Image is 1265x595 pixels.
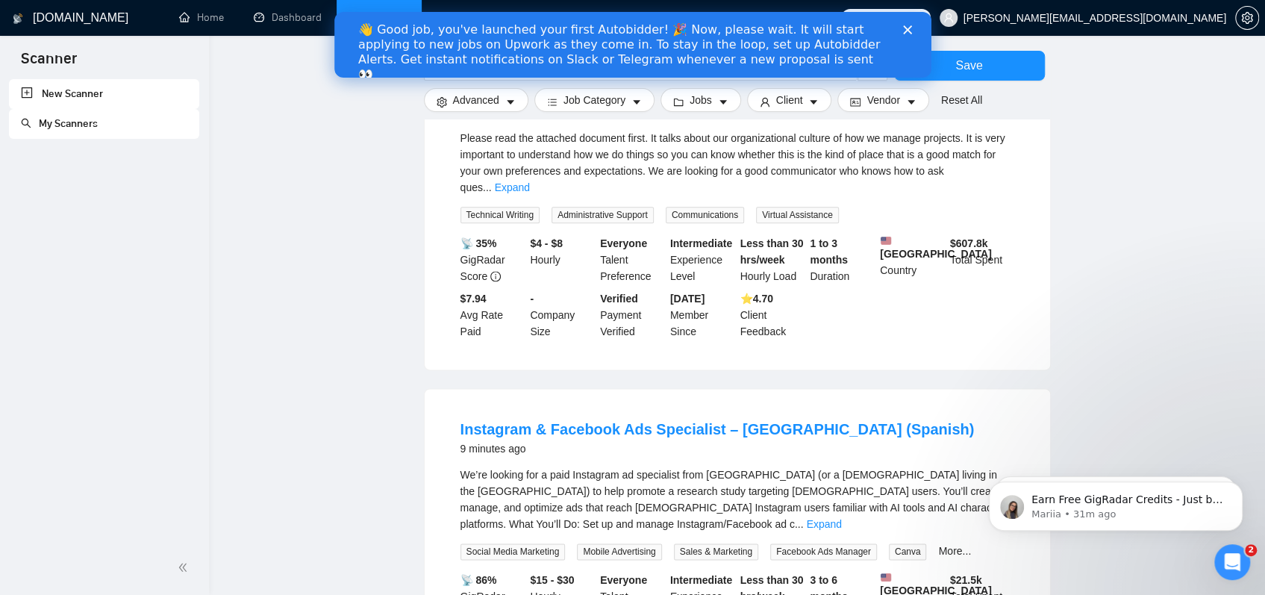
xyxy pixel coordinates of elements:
[690,92,712,108] span: Jobs
[913,10,925,26] span: 46
[660,88,741,112] button: folderJobscaret-down
[460,130,1014,196] div: Please read the attached document first. It talks about our organizational culture of how we mana...
[437,96,447,108] span: setting
[21,117,98,130] a: searchMy Scanners
[866,92,899,108] span: Vendor
[955,56,982,75] span: Save
[770,543,877,560] span: Facebook Ads Manager
[670,237,732,249] b: Intermediate
[837,88,928,112] button: idcardVendorcaret-down
[530,293,534,305] b: -
[1236,12,1258,24] span: setting
[806,518,841,530] a: Expand
[670,293,705,305] b: [DATE]
[13,7,23,31] img: logo
[460,207,540,223] span: Technical Writing
[527,290,597,340] div: Company Size
[254,11,322,24] a: dashboardDashboard
[880,235,992,260] b: [GEOGRAPHIC_DATA]
[667,290,737,340] div: Member Since
[810,237,848,266] b: 1 to 3 months
[490,271,501,281] span: info-circle
[577,543,661,560] span: Mobile Advertising
[950,237,988,249] b: $ 607.8k
[483,181,492,193] span: ...
[865,10,910,26] span: Connects:
[667,235,737,284] div: Experience Level
[740,237,804,266] b: Less than 30 hrs/week
[460,574,497,586] b: 📡 86%
[1214,544,1250,580] iframe: Intercom live chat
[178,560,193,575] span: double-left
[737,235,808,284] div: Hourly Load
[534,88,655,112] button: barsJob Categorycaret-down
[21,79,187,109] a: New Scanner
[943,13,954,23] span: user
[460,293,487,305] b: $7.94
[756,207,839,223] span: Virtual Assistance
[776,92,803,108] span: Client
[460,237,497,249] b: 📡 35%
[881,572,891,582] img: 🇺🇸
[352,11,407,24] a: searchScanner
[938,545,971,557] a: More...
[1235,12,1259,24] a: setting
[600,237,647,249] b: Everyone
[673,96,684,108] span: folder
[460,132,1005,193] span: Please read the attached document first. It talks about our organizational culture of how we mana...
[334,12,931,78] iframe: Intercom live chat banner
[552,207,654,223] span: Administrative Support
[941,92,982,108] a: Reset All
[505,96,516,108] span: caret-down
[600,574,647,586] b: Everyone
[527,235,597,284] div: Hourly
[966,450,1265,555] iframe: Intercom notifications message
[569,13,584,22] div: Close
[740,293,773,305] b: ⭐️ 4.70
[547,96,557,108] span: bars
[674,543,758,560] span: Sales & Marketing
[9,79,199,109] li: New Scanner
[24,10,549,70] div: 👋 Good job, you've launched your first Autobidder! 🎉 Now, please wait. It will start applying to ...
[460,469,1005,530] span: We’re looking for a paid Instagram ad specialist from [GEOGRAPHIC_DATA] (or a [DEMOGRAPHIC_DATA] ...
[877,235,947,284] div: Country
[460,467,1014,532] div: We’re looking for a paid Instagram ad specialist from Mexico (or a Mexican living in the US) to h...
[453,92,499,108] span: Advanced
[670,574,732,586] b: Intermediate
[530,574,574,586] b: $15 - $30
[760,96,770,108] span: user
[906,96,916,108] span: caret-down
[631,96,642,108] span: caret-down
[894,51,1045,81] button: Save
[737,290,808,340] div: Client Feedback
[563,92,625,108] span: Job Category
[457,235,528,284] div: GigRadar Score
[530,237,563,249] b: $4 - $8
[495,181,530,193] a: Expand
[600,293,638,305] b: Verified
[795,518,804,530] span: ...
[460,543,566,560] span: Social Media Marketing
[747,88,832,112] button: userClientcaret-down
[1235,6,1259,30] button: setting
[460,421,975,437] a: Instagram & Facebook Ads Specialist – [GEOGRAPHIC_DATA] (Spanish)
[889,543,927,560] span: Canva
[424,88,528,112] button: settingAdvancedcaret-down
[9,109,199,139] li: My Scanners
[9,48,89,79] span: Scanner
[950,574,982,586] b: $ 21.5k
[947,235,1017,284] div: Total Spent
[457,290,528,340] div: Avg Rate Paid
[597,235,667,284] div: Talent Preference
[881,235,891,246] img: 🇺🇸
[460,440,975,458] div: 9 minutes ago
[666,207,744,223] span: Communications
[807,235,877,284] div: Duration
[179,11,224,24] a: homeHome
[850,96,860,108] span: idcard
[597,290,667,340] div: Payment Verified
